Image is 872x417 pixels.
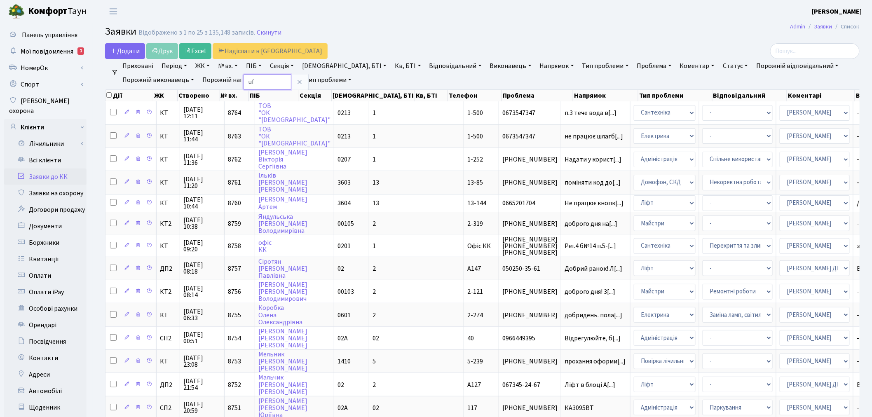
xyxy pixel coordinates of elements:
a: Мої повідомлення1 [4,43,87,60]
span: 02А [338,403,348,412]
span: 8761 [228,178,241,187]
a: [PERSON_NAME] [812,7,862,16]
th: Дії [105,90,153,101]
a: Автомобілі [4,383,87,399]
span: [DATE] 11:20 [183,176,221,189]
span: Відрегулюйте, б[...] [565,334,621,343]
th: Телефон [448,90,502,101]
span: 2 [373,264,376,273]
span: ДП2 [160,382,176,388]
a: [PERSON_NAME][PERSON_NAME]Володимирович [258,280,307,303]
a: Коментар [677,59,718,73]
span: [PHONE_NUMBER] [502,405,558,411]
a: Порожній відповідальний [753,59,842,73]
span: 0665201704 [502,200,558,206]
a: Особові рахунки [4,300,87,317]
span: [PHONE_NUMBER] [502,288,558,295]
span: [PHONE_NUMBER] [502,156,558,163]
button: Переключити навігацію [103,5,124,18]
span: [DATE] 11:36 [183,153,221,166]
div: 1 [77,47,84,55]
span: Не працює кнопк[...] [565,199,624,208]
a: Адреси [4,366,87,383]
span: [DATE] 23:08 [183,355,221,368]
span: КА3095ВТ [565,405,627,411]
span: [DATE] 00:51 [183,331,221,344]
span: п.3 тече вода в[...] [565,108,616,117]
span: не працює шлагб[...] [565,132,623,141]
span: 3604 [338,199,351,208]
span: КТ [160,243,176,249]
span: 8752 [228,380,241,389]
span: 5-239 [467,357,483,366]
span: Надати у корист[...] [565,155,621,164]
nav: breadcrumb [778,18,872,35]
span: 8763 [228,132,241,141]
a: Оплати [4,267,87,284]
span: 02 [373,334,379,343]
span: Таун [28,5,87,19]
a: Напрямок [537,59,577,73]
th: Тип проблеми [638,90,713,101]
span: 0673547347 [502,133,558,140]
span: 8759 [228,219,241,228]
span: [DATE] 06:33 [183,308,221,321]
span: 1 [373,108,376,117]
th: Коментарі [787,90,855,101]
span: доброго дня! 3[...] [565,287,615,296]
a: Документи [4,218,87,234]
th: Створено [178,90,220,101]
a: НомерОк [4,60,87,76]
span: [PHONE_NUMBER] [502,312,558,319]
a: Лічильники [9,136,87,152]
a: Ільків[PERSON_NAME][PERSON_NAME] [258,171,307,194]
span: КТ [160,156,176,163]
span: [DATE] 08:14 [183,285,221,298]
span: поміняти код до[...] [565,178,621,187]
a: Всі клієнти [4,152,87,169]
span: КТ [160,179,176,186]
span: СП2 [160,405,176,411]
li: Список [832,22,860,31]
a: Мальчик[PERSON_NAME][PERSON_NAME] [258,373,307,396]
span: Заявки [105,24,136,39]
a: Заявки [814,22,832,31]
span: Мої повідомлення [21,47,73,56]
span: 8754 [228,334,241,343]
span: КТ [160,200,176,206]
a: Посвідчення [4,333,87,350]
span: 0201 [338,241,351,251]
a: Заявки до КК [4,169,87,185]
a: офісКК [258,238,272,254]
a: Орендарі [4,317,87,333]
a: Відповідальний [426,59,485,73]
th: Секція [299,90,332,101]
span: 00103 [338,287,354,296]
span: 2-319 [467,219,483,228]
span: 5 [373,357,376,366]
span: 0601 [338,311,351,320]
span: 117 [467,403,477,412]
span: КТ [160,133,176,140]
span: 050250-35-61 [502,265,558,272]
img: logo.png [8,3,25,20]
input: Пошук... [770,43,860,59]
span: 2 [373,287,376,296]
a: Квитанції [4,251,87,267]
span: 1410 [338,357,351,366]
span: [DATE] 10:44 [183,197,221,210]
span: [PHONE_NUMBER] [502,220,558,227]
span: [PHONE_NUMBER] [502,358,558,365]
span: 8751 [228,403,241,412]
span: 02 [338,380,344,389]
a: Проблема [634,59,675,73]
a: Порожній виконавець [119,73,197,87]
span: 2 [373,380,376,389]
a: [PERSON_NAME] охорона [4,93,87,119]
span: 2 [373,219,376,228]
a: Боржники [4,234,87,251]
a: [DEMOGRAPHIC_DATA], БТІ [299,59,390,73]
span: А147 [467,264,481,273]
span: 1 [373,155,376,164]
